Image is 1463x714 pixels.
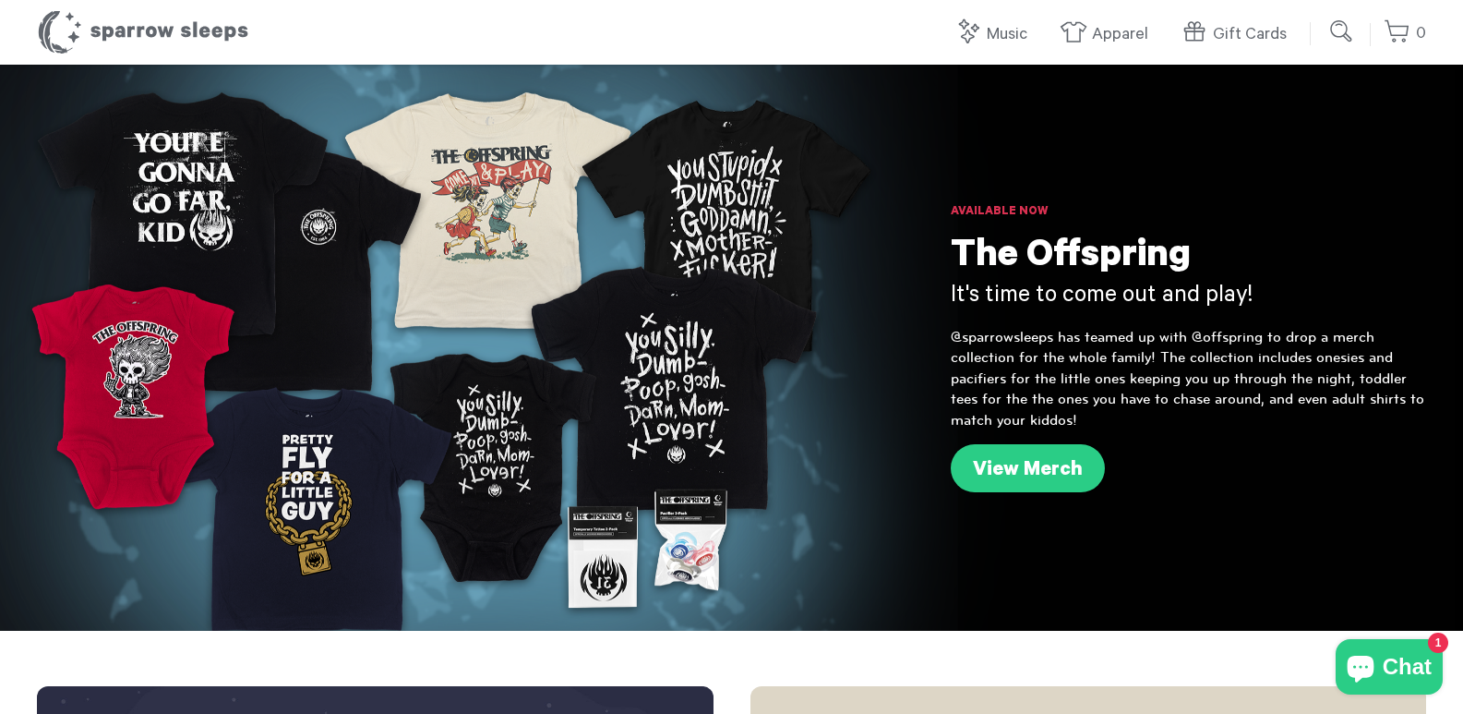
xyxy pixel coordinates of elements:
a: View Merch [951,444,1105,492]
h1: Sparrow Sleeps [37,9,249,55]
a: Gift Cards [1181,15,1296,54]
input: Submit [1324,13,1361,50]
h3: It's time to come out and play! [951,282,1426,313]
a: 0 [1384,14,1426,54]
a: Apparel [1060,15,1157,54]
a: Music [954,15,1037,54]
h6: Available Now [951,203,1426,222]
h1: The Offspring [951,236,1426,282]
p: @sparrowsleeps has teamed up with @offspring to drop a merch collection for the whole family! The... [951,327,1426,430]
inbox-online-store-chat: Shopify online store chat [1330,639,1448,699]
